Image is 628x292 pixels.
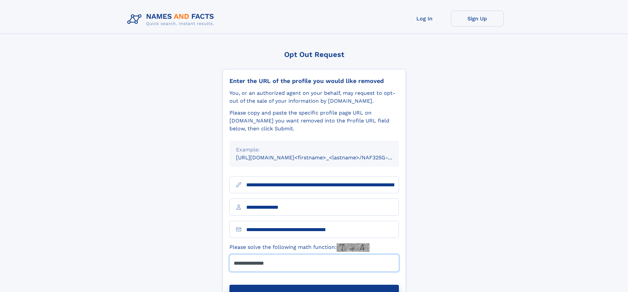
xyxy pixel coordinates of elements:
[229,89,399,105] div: You, or an authorized agent on your behalf, may request to opt-out of the sale of your informatio...
[229,109,399,133] div: Please copy and paste the specific profile page URL on [DOMAIN_NAME] you want removed into the Pr...
[236,154,411,161] small: [URL][DOMAIN_NAME]<firstname>_<lastname>/NAF325G-xxxxxxxx
[451,11,504,27] a: Sign Up
[398,11,451,27] a: Log In
[223,50,406,59] div: Opt Out Request
[125,11,220,28] img: Logo Names and Facts
[229,243,370,252] label: Please solve the following math function:
[236,146,392,154] div: Example:
[229,77,399,85] div: Enter the URL of the profile you would like removed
